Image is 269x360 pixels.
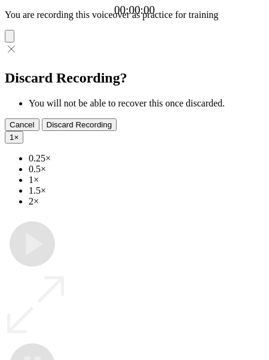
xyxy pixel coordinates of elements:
p: You are recording this voiceover as practice for training [5,10,264,20]
h2: Discard Recording? [5,70,264,86]
span: 1 [10,133,14,142]
li: You will not be able to recover this once discarded. [29,98,264,109]
li: 2× [29,196,264,207]
li: 0.5× [29,164,264,175]
a: 00:00:00 [114,4,155,17]
li: 1.5× [29,185,264,196]
button: 1× [5,131,23,144]
li: 1× [29,175,264,185]
button: Discard Recording [42,118,117,131]
li: 0.25× [29,153,264,164]
button: Cancel [5,118,39,131]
